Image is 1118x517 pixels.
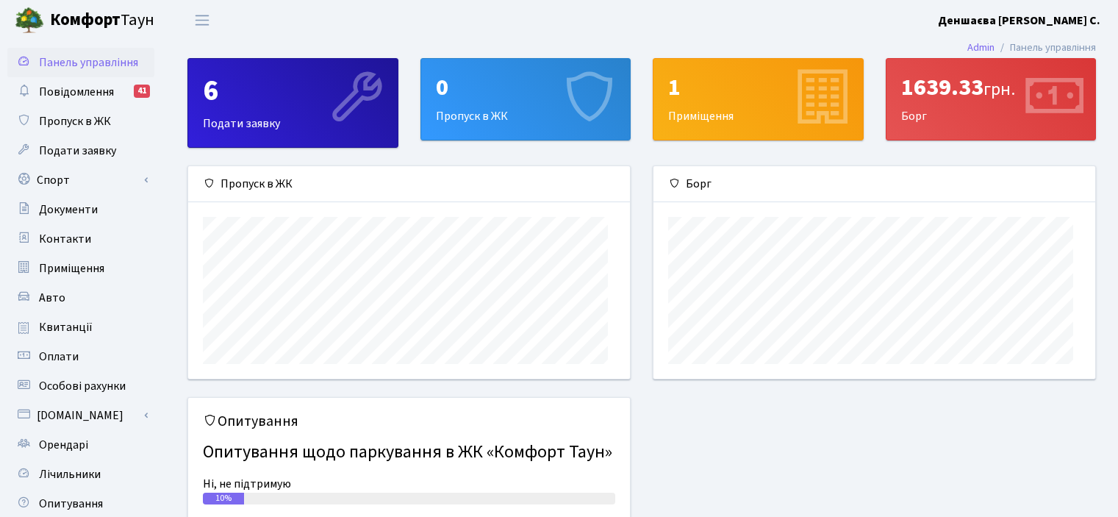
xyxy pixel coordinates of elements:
div: 1 [668,74,848,101]
a: Спорт [7,165,154,195]
a: Деншаєва [PERSON_NAME] С. [938,12,1100,29]
h5: Опитування [203,413,615,430]
span: Оплати [39,349,79,365]
div: 0 [436,74,616,101]
div: Пропуск в ЖК [188,166,630,202]
a: [DOMAIN_NAME] [7,401,154,430]
a: Панель управління [7,48,154,77]
span: Повідомлення [39,84,114,100]
div: 10% [203,493,244,504]
span: Документи [39,202,98,218]
span: грн. [983,76,1015,102]
a: 1Приміщення [653,58,864,140]
div: 41 [134,85,150,98]
b: Комфорт [50,8,121,32]
a: Подати заявку [7,136,154,165]
span: Орендарі [39,437,88,453]
a: Авто [7,283,154,313]
a: 6Подати заявку [187,58,398,148]
div: 1639.33 [901,74,1081,101]
div: Борг [886,59,1096,140]
div: Пропуск в ЖК [421,59,631,140]
span: Контакти [39,231,91,247]
div: Приміщення [653,59,863,140]
div: Подати заявку [188,59,398,147]
span: Лічильники [39,466,101,482]
a: Admin [967,40,995,55]
div: Борг [653,166,1095,202]
a: Контакти [7,224,154,254]
span: Пропуск в ЖК [39,113,111,129]
span: Таун [50,8,154,33]
a: Лічильники [7,460,154,489]
span: Подати заявку [39,143,116,159]
a: Квитанції [7,313,154,342]
a: Пропуск в ЖК [7,107,154,136]
span: Авто [39,290,65,306]
li: Панель управління [995,40,1096,56]
a: Повідомлення41 [7,77,154,107]
a: Орендарі [7,430,154,460]
span: Квитанції [39,319,93,335]
a: Документи [7,195,154,224]
a: Особові рахунки [7,371,154,401]
button: Переключити навігацію [184,8,221,32]
nav: breadcrumb [945,32,1118,63]
span: Панель управління [39,54,138,71]
h4: Опитування щодо паркування в ЖК «Комфорт Таун» [203,436,615,469]
span: Приміщення [39,260,104,277]
div: 6 [203,74,383,109]
a: Оплати [7,342,154,371]
span: Опитування [39,496,103,512]
img: logo.png [15,6,44,35]
div: Ні, не підтримую [203,475,615,493]
span: Особові рахунки [39,378,126,394]
a: Приміщення [7,254,154,283]
a: 0Пропуск в ЖК [420,58,631,140]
